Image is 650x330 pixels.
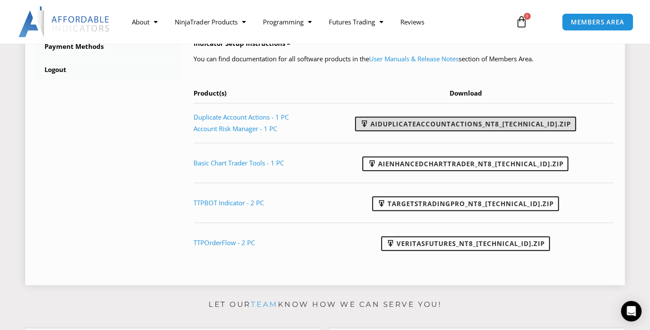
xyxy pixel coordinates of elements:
[571,19,624,25] span: MEMBERS AREA
[194,159,284,167] a: Basic Chart Trader Tools - 1 PC
[123,12,507,32] nav: Menu
[369,54,459,63] a: User Manuals & Release Notes
[194,53,614,65] p: You can find documentation for all software products in the section of Members Area.
[320,12,391,32] a: Futures Trading
[621,301,641,321] div: Open Intercom Messenger
[18,6,110,37] img: LogoAI | Affordable Indicators – NinjaTrader
[355,117,576,131] a: AIDuplicateAccountActions_NT8_[TECHNICAL_ID].zip
[372,196,559,211] a: TargetsTradingPro_NT8_[TECHNICAL_ID].zip
[362,156,568,171] a: AIEnhancedChartTrader_NT8_[TECHNICAL_ID].zip
[194,124,277,133] a: Account Risk Manager - 1 PC
[254,12,320,32] a: Programming
[194,238,255,247] a: TTPOrderFlow - 2 PC
[25,298,625,312] p: Let our know how we can serve you!
[524,13,531,20] span: 0
[562,13,633,31] a: MEMBERS AREA
[251,300,278,309] a: team
[391,12,432,32] a: Reviews
[36,59,181,81] a: Logout
[194,89,227,97] span: Product(s)
[166,12,254,32] a: NinjaTrader Products
[123,12,166,32] a: About
[503,9,540,34] a: 0
[194,113,289,121] a: Duplicate Account Actions - 1 PC
[449,89,482,97] span: Download
[194,198,264,207] a: TTPBOT Indicator - 2 PC
[36,36,181,58] a: Payment Methods
[381,236,550,251] a: VeritasFutures_NT8_[TECHNICAL_ID].zip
